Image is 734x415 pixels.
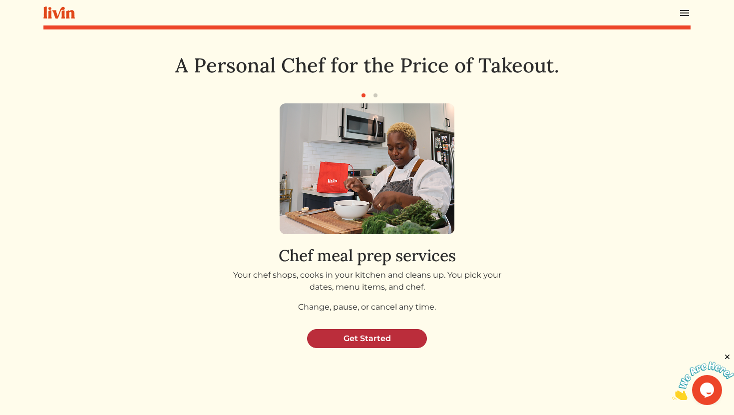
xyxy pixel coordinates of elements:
[124,53,610,77] h1: A Personal Chef for the Price of Takeout.
[43,6,75,19] img: livin-logo-a0d97d1a881af30f6274990eb6222085a2533c92bbd1e4f22c21b4f0d0e3210c.svg
[307,329,427,348] a: Get Started
[280,103,454,234] img: get_started_1-0a65ebd32e7c329797e27adf41642e3aafd0a893fca442ac9c35c8b44ad508ba.png
[223,301,512,313] p: Change, pause, or cancel any time.
[679,7,691,19] img: menu_hamburger-cb6d353cf0ecd9f46ceae1c99ecbeb4a00e71ca567a856bd81f57e9d8c17bb26.svg
[223,246,512,265] h2: Chef meal prep services
[672,353,734,400] iframe: chat widget
[223,269,512,293] p: Your chef shops, cooks in your kitchen and cleans up. You pick your dates, menu items, and chef.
